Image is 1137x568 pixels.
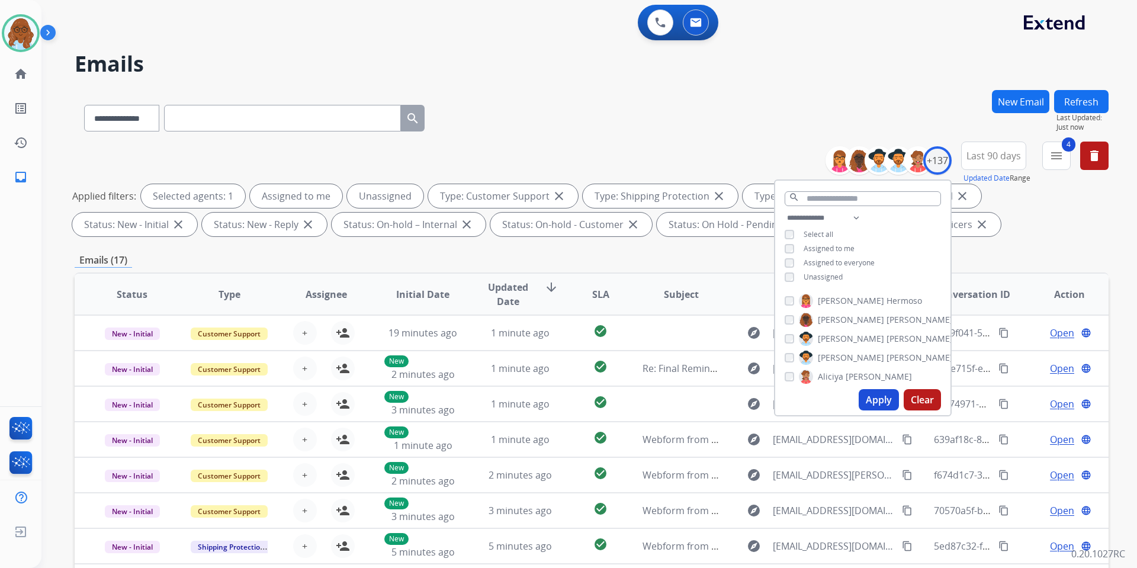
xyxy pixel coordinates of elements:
p: New [384,498,409,509]
p: New [384,462,409,474]
div: Status: On-hold - Customer [490,213,652,236]
mat-icon: person_add [336,432,350,447]
button: Apply [859,389,899,410]
span: + [302,397,307,411]
mat-icon: close [626,217,640,232]
span: Status [117,287,147,301]
span: Open [1050,397,1074,411]
mat-icon: explore [747,503,761,518]
mat-icon: person_add [336,397,350,411]
span: Customer Support [191,434,268,447]
mat-icon: language [1081,505,1091,516]
span: [PERSON_NAME] [887,352,953,364]
mat-icon: close [955,189,969,203]
p: New [384,533,409,545]
mat-icon: explore [747,432,761,447]
span: [PERSON_NAME] [887,333,953,345]
p: New [384,391,409,403]
mat-icon: person_add [336,468,350,482]
mat-icon: list_alt [14,101,28,115]
span: 639af18c-8132-478d-9e38-011afb4d71cc [934,433,1112,446]
span: 1 minute ago [491,362,550,375]
span: Assigned to everyone [804,258,875,268]
div: Type: Shipping Protection [583,184,738,208]
span: Customer Support [191,505,268,518]
span: New - Initial [105,505,160,518]
span: 3 minutes ago [391,403,455,416]
span: Shipping Protection [191,541,272,553]
span: 3 minutes ago [489,504,552,517]
span: 2 minutes ago [489,468,552,482]
span: 4 [1062,137,1075,152]
mat-icon: content_copy [902,434,913,445]
h2: Emails [75,52,1109,76]
mat-icon: content_copy [998,541,1009,551]
mat-icon: person_add [336,361,350,376]
span: 5 minutes ago [489,540,552,553]
mat-icon: language [1081,363,1091,374]
span: Open [1050,326,1074,340]
div: Assigned to me [250,184,342,208]
div: Status: New - Reply [202,213,327,236]
button: + [293,463,317,487]
span: Webform from [EMAIL_ADDRESS][PERSON_NAME][DOMAIN_NAME] on [DATE] [643,468,984,482]
button: New Email [992,90,1049,113]
button: + [293,499,317,522]
button: Last 90 days [961,142,1026,170]
span: [PERSON_NAME] [818,295,884,307]
button: Clear [904,389,941,410]
mat-icon: history [14,136,28,150]
button: + [293,428,317,451]
span: [EMAIL_ADDRESS][DOMAIN_NAME] [773,539,895,553]
span: 2 minutes ago [391,474,455,487]
span: Customer Support [191,328,268,340]
div: Status: On Hold - Pending Parts [657,213,837,236]
span: [PERSON_NAME] [846,371,912,383]
span: Unassigned [804,272,843,282]
mat-icon: language [1081,328,1091,338]
mat-icon: check_circle [593,431,608,445]
mat-icon: check_circle [593,537,608,551]
span: Initial Date [396,287,449,301]
span: [EMAIL_ADDRESS][DOMAIN_NAME] [773,432,895,447]
p: Applied filters: [72,189,136,203]
span: + [302,539,307,553]
span: 3 minutes ago [391,510,455,523]
div: Type: Reguard CS [743,184,860,208]
span: Last 90 days [966,153,1021,158]
span: Open [1050,361,1074,376]
span: Customer Support [191,399,268,411]
mat-icon: home [14,67,28,81]
mat-icon: explore [747,539,761,553]
span: New - Initial [105,470,160,482]
mat-icon: close [552,189,566,203]
span: Webform from [EMAIL_ADDRESS][DOMAIN_NAME] on [DATE] [643,504,911,517]
th: Action [1011,274,1109,315]
span: Updated Date [481,280,535,309]
p: Emails (17) [75,253,132,268]
span: 1 minute ago [491,433,550,446]
mat-icon: search [406,111,420,126]
span: Customer Support [191,363,268,376]
mat-icon: person_add [336,326,350,340]
mat-icon: check_circle [593,360,608,374]
span: New - Initial [105,541,160,553]
button: + [293,357,317,380]
span: + [302,326,307,340]
mat-icon: inbox [14,170,28,184]
span: [PERSON_NAME] [818,352,884,364]
span: SLA [592,287,609,301]
span: 5 minutes ago [391,545,455,559]
span: 19 minutes ago [388,326,457,339]
span: Subject [664,287,699,301]
span: Assigned to me [804,243,855,253]
span: [EMAIL_ADDRESS][DOMAIN_NAME] [773,397,895,411]
mat-icon: check_circle [593,466,608,480]
span: + [302,432,307,447]
mat-icon: close [301,217,315,232]
span: [EMAIL_ADDRESS][DOMAIN_NAME] [773,326,895,340]
span: Webform from [EMAIL_ADDRESS][DOMAIN_NAME] on [DATE] [643,433,911,446]
p: New [384,355,409,367]
mat-icon: delete [1087,149,1101,163]
span: 2 minutes ago [391,368,455,381]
